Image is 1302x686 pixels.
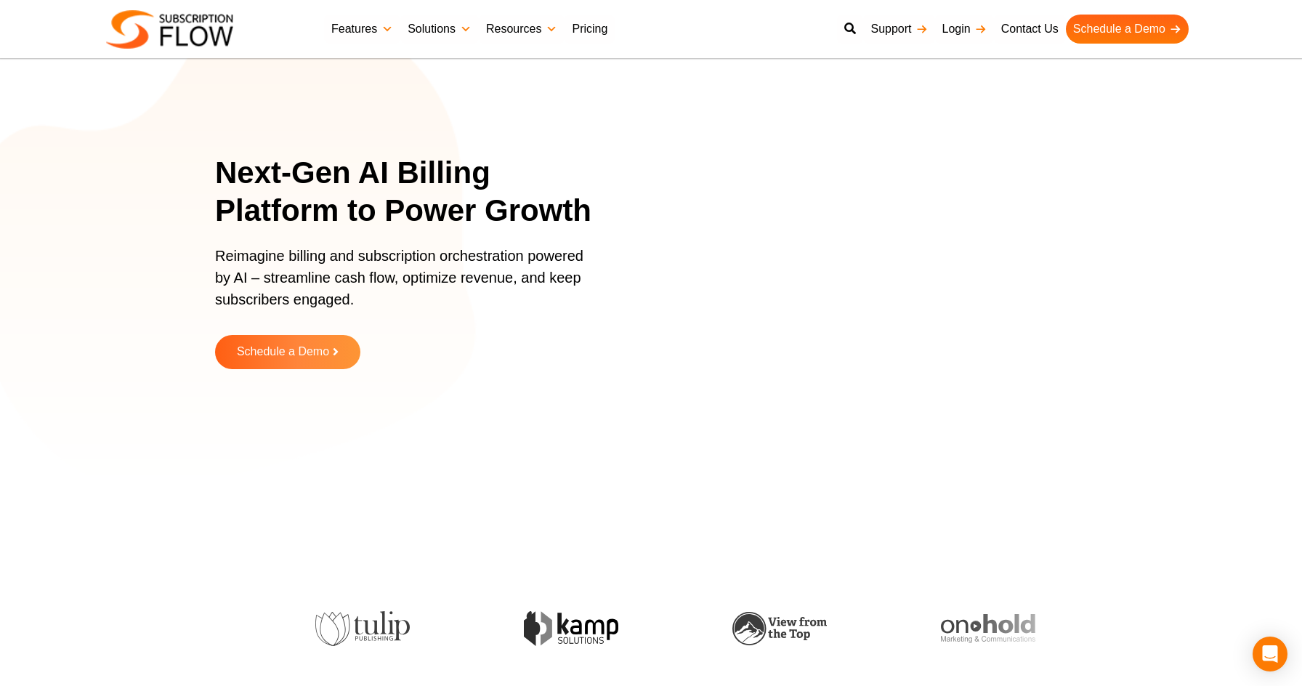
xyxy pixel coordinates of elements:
a: Schedule a Demo [215,335,360,369]
a: Schedule a Demo [1066,15,1189,44]
img: kamp-solution [524,611,618,645]
a: Resources [479,15,565,44]
img: view-from-the-top [732,612,827,646]
a: Login [935,15,994,44]
img: Subscriptionflow [106,10,233,49]
div: Open Intercom Messenger [1253,637,1287,671]
img: onhold-marketing [941,614,1035,643]
a: Solutions [400,15,479,44]
h1: Next-Gen AI Billing Platform to Power Growth [215,154,611,230]
a: Support [863,15,934,44]
img: tulip-publishing [315,611,410,646]
a: Pricing [565,15,615,44]
p: Reimagine billing and subscription orchestration powered by AI – streamline cash flow, optimize r... [215,245,593,325]
span: Schedule a Demo [237,346,329,358]
a: Features [324,15,400,44]
a: Contact Us [994,15,1066,44]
